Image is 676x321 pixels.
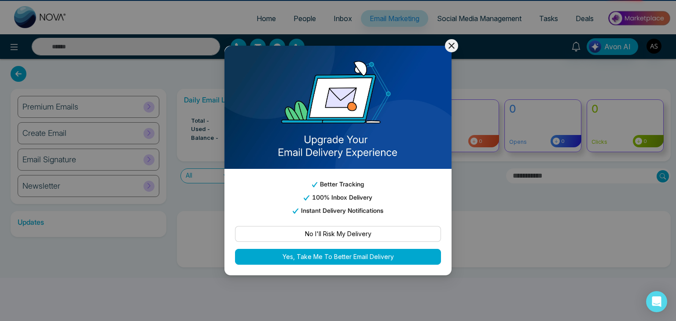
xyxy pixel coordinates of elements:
[304,196,309,201] img: tick_email_template.svg
[293,209,298,214] img: tick_email_template.svg
[224,46,452,169] img: email_template_bg.png
[235,226,441,242] button: No I'll Risk My Delivery
[646,291,667,312] div: Open Intercom Messenger
[235,179,441,189] p: Better Tracking
[235,249,441,265] button: Yes, Take Me To Better Email Delivery
[312,182,317,187] img: tick_email_template.svg
[235,206,441,215] p: Instant Delivery Notifications
[235,193,441,202] p: 100% Inbox Delivery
